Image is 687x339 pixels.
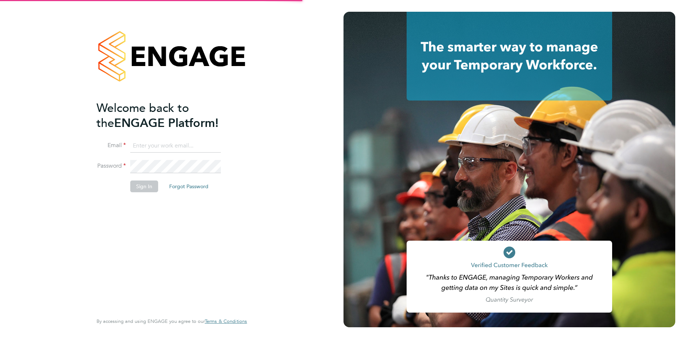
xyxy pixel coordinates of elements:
a: Terms & Conditions [205,318,247,324]
label: Email [97,142,126,149]
button: Sign In [130,181,158,192]
input: Enter your work email... [130,139,221,153]
span: Welcome back to the [97,101,189,130]
button: Forgot Password [163,181,214,192]
label: Password [97,162,126,170]
h2: ENGAGE Platform! [97,101,240,131]
span: By accessing and using ENGAGE you agree to our [97,318,247,324]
